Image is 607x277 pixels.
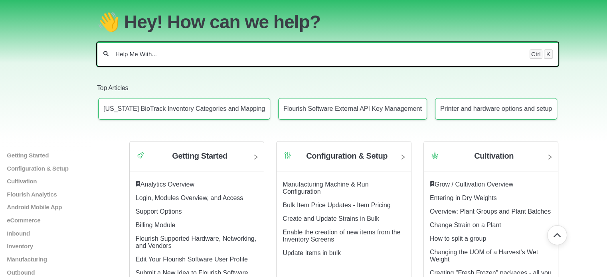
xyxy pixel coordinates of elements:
a: Submit a New Idea to Flourish Software article [136,269,248,276]
a: Category icon Cultivation [424,147,558,171]
a: Billing Module article [136,222,176,228]
a: Category icon Configuration & Setup [277,147,411,171]
a: Overview: Plant Groups and Plant Batches article [430,208,551,215]
div: ​ [430,181,552,188]
a: Bulk Item Price Updates - Item Pricing article [283,202,390,208]
input: Help Me With... [115,50,523,58]
a: Manufacturing Machine & Run Configuration article [283,181,368,195]
a: Getting Started [6,152,103,159]
a: Outbound [6,269,103,275]
a: Change Strain on a Plant article [430,222,501,228]
a: Configuration & Setup [6,165,103,171]
a: Inbound [6,230,103,236]
a: Cultivation [6,178,103,185]
a: Update Items in bulk article [283,249,341,256]
a: Flourish Analytics [6,191,103,198]
svg: Featured [430,181,435,187]
h2: Top Articles [97,84,558,92]
a: Article: Printer and hardware options and setup [435,98,557,120]
a: Enable the creation of new items from the Inventory Screens article [283,229,400,243]
a: Inventory [6,243,103,249]
a: Login, Modules Overview, and Access article [136,194,243,201]
h2: Configuration & Setup [306,151,388,161]
h2: Cultivation [474,151,514,161]
a: Article: Flourish Software External API Key Management [278,98,427,120]
img: Category icon [430,150,440,160]
img: Category icon [283,150,293,160]
a: Android Mobile App [6,204,103,210]
a: Create and Update Strains in Bulk article [283,215,379,222]
h1: 👋 Hey! How can we help? [97,11,558,33]
a: Grow / Cultivation Overview article [435,181,513,188]
p: [US_STATE] BioTrack Inventory Categories and Mapping [103,105,265,112]
button: Go back to top of document [547,225,567,245]
a: eCommerce [6,217,103,224]
a: Category icon Getting Started [130,147,264,171]
a: Edit Your Flourish Software User Profile article [136,256,248,263]
a: How to split a group article [430,235,486,242]
p: Printer and hardware options and setup [440,105,552,112]
a: Changing the UOM of a Harvest's Wet Weight article [430,249,538,263]
kbd: K [544,49,553,59]
section: Top Articles [97,72,558,125]
svg: Featured [136,181,140,187]
a: Entering in Dry Weights article [430,194,497,201]
kbd: Ctrl [530,49,542,59]
div: Keyboard shortcut for search [530,49,553,59]
p: Flourish Software External API Key Management [283,105,422,112]
h2: Getting Started [172,151,227,161]
a: Manufacturing [6,256,103,263]
div: ​ [136,181,258,188]
a: Article: New York BioTrack Inventory Categories and Mapping [98,98,270,120]
a: Support Options article [136,208,182,215]
a: Flourish Supported Hardware, Networking, and Vendors article [136,235,256,249]
a: Analytics Overview article [140,181,194,188]
img: Category icon [136,150,146,160]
